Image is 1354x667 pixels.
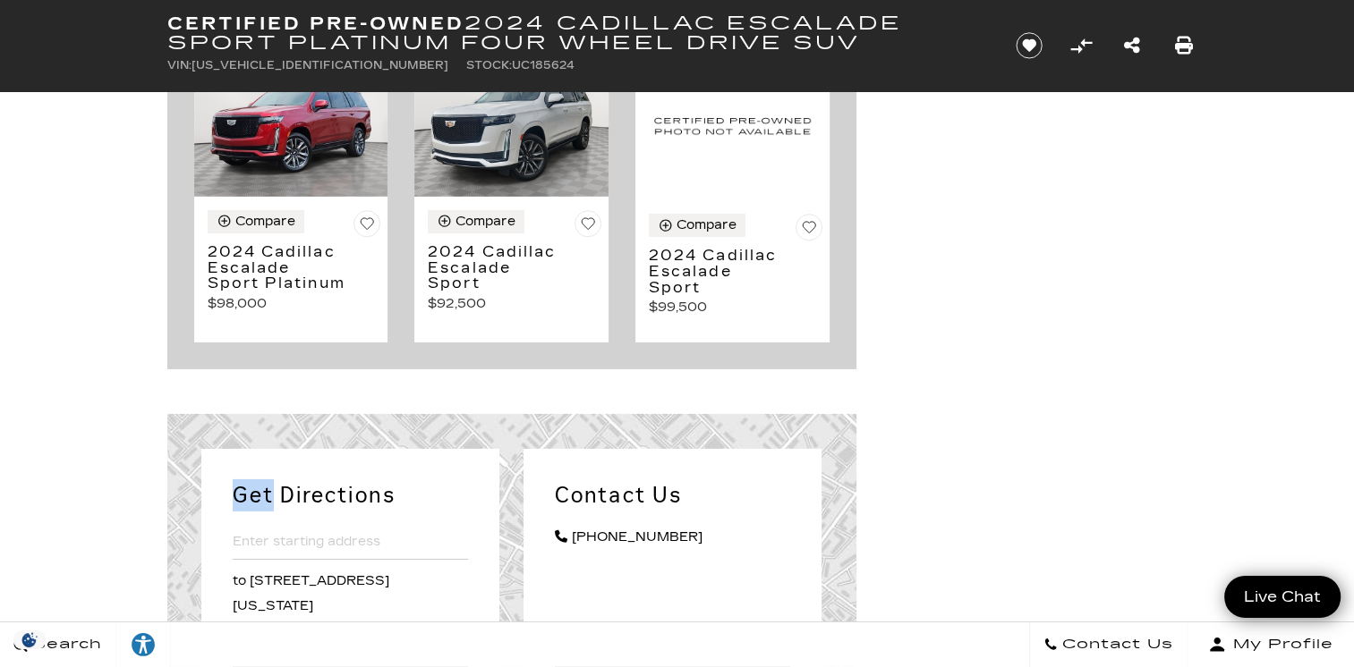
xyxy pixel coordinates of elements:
[428,244,601,317] a: 2024 Cadillac Escalade Sport $92,500
[649,295,822,320] p: $99,500
[555,479,790,511] h2: Contact Us
[1058,632,1173,657] span: Contact Us
[233,525,468,560] input: Enter starting address
[1009,31,1049,60] button: Save vehicle
[208,244,346,291] h3: 2024 Cadillac Escalade Sport Platinum
[1224,576,1341,618] a: Live Chat
[167,13,465,34] strong: Certified Pre-Owned
[1068,32,1094,59] button: Compare Vehicle
[1124,33,1140,58] a: Share this Certified Pre-Owned 2024 Cadillac Escalade Sport Platinum Four Wheel Drive SUV
[649,248,788,295] h3: 2024 Cadillac Escalade Sport
[208,291,381,317] p: $98,000
[9,630,50,649] img: Opt-Out Icon
[1235,587,1330,607] span: Live Chat
[649,214,745,237] button: Compare Vehicle
[208,210,304,233] button: Compare Vehicle
[635,51,830,200] img: 2024 Cadillac Escalade Sport
[414,51,609,197] img: 2024 Cadillac Escalade Sport
[466,59,512,72] span: Stock:
[167,59,192,72] span: VIN:
[1029,622,1188,667] a: Contact Us
[428,244,566,291] h3: 2024 Cadillac Escalade Sport
[512,59,575,72] span: UC185624
[194,51,388,197] img: 2024 Cadillac Escalade Sport Platinum
[116,631,170,658] div: Explore your accessibility options
[233,479,468,511] h2: Get Directions
[28,632,102,657] span: Search
[353,210,380,247] button: Save Vehicle
[428,291,601,317] p: $92,500
[235,214,295,230] div: Compare
[456,214,515,230] div: Compare
[649,248,822,320] a: 2024 Cadillac Escalade Sport $99,500
[677,217,737,233] div: Compare
[1188,622,1354,667] button: Open user profile menu
[428,210,524,233] button: Compare Vehicle
[167,13,986,53] h1: 2024 Cadillac Escalade Sport Platinum Four Wheel Drive SUV
[1226,632,1333,657] span: My Profile
[233,569,468,619] p: to [STREET_ADDRESS][US_STATE]
[555,525,790,550] a: [PHONE_NUMBER]
[575,210,601,247] button: Save Vehicle
[116,622,171,667] a: Explore your accessibility options
[208,244,381,317] a: 2024 Cadillac Escalade Sport Platinum $98,000
[192,59,448,72] span: [US_VEHICLE_IDENTIFICATION_NUMBER]
[796,214,822,250] button: Save Vehicle
[1175,33,1193,58] a: Print this Certified Pre-Owned 2024 Cadillac Escalade Sport Platinum Four Wheel Drive SUV
[9,630,50,649] section: Click to Open Cookie Consent Modal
